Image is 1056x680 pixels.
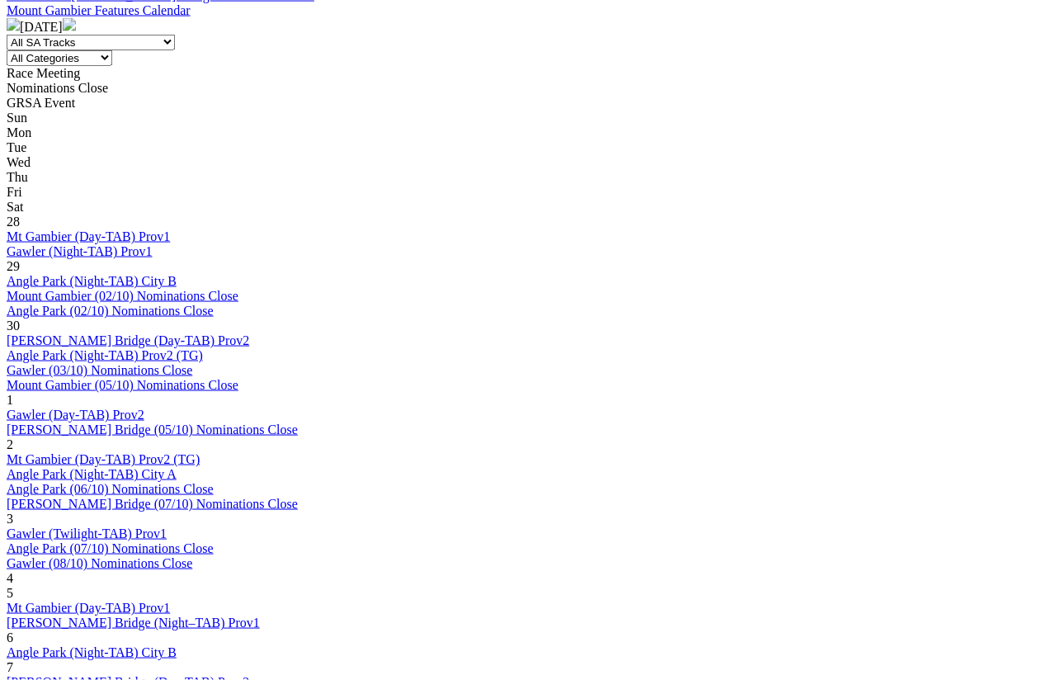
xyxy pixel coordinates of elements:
div: Wed [7,155,1049,170]
a: Angle Park (02/10) Nominations Close [7,304,214,318]
div: Sun [7,111,1049,125]
span: 4 [7,571,13,585]
div: Mon [7,125,1049,140]
a: [PERSON_NAME] Bridge (05/10) Nominations Close [7,423,298,437]
a: Angle Park (07/10) Nominations Close [7,541,214,555]
a: Gawler (Night-TAB) Prov1 [7,244,152,258]
a: Gawler (Day-TAB) Prov2 [7,408,144,422]
a: [PERSON_NAME] Bridge (Day-TAB) Prov2 [7,333,249,347]
a: [PERSON_NAME] Bridge (07/10) Nominations Close [7,497,298,511]
a: Mount Gambier (02/10) Nominations Close [7,289,238,303]
a: Angle Park (06/10) Nominations Close [7,482,214,496]
span: 2 [7,437,13,451]
a: Mt Gambier (Day-TAB) Prov1 [7,601,170,615]
div: Race Meeting [7,66,1049,81]
div: Thu [7,170,1049,185]
span: 7 [7,660,13,674]
a: Mt Gambier (Day-TAB) Prov1 [7,229,170,243]
span: 5 [7,586,13,600]
a: Angle Park (Night-TAB) City B [7,274,177,288]
a: Gawler (Twilight-TAB) Prov1 [7,527,167,541]
div: GRSA Event [7,96,1049,111]
span: 29 [7,259,20,273]
a: Mount Gambier (05/10) Nominations Close [7,378,238,392]
div: Nominations Close [7,81,1049,96]
a: Angle Park (Night-TAB) City A [7,467,177,481]
a: [PERSON_NAME] Bridge (Night–TAB) Prov1 [7,616,260,630]
a: Mount Gambier Features Calendar [7,3,191,17]
span: 30 [7,319,20,333]
div: Fri [7,185,1049,200]
div: Tue [7,140,1049,155]
span: 28 [7,215,20,229]
img: chevron-right-pager-white.svg [63,18,76,31]
div: [DATE] [7,18,1049,35]
a: Angle Park (Night-TAB) City B [7,645,177,659]
span: 6 [7,630,13,645]
span: 1 [7,393,13,407]
a: Mt Gambier (Day-TAB) Prov2 (TG) [7,452,200,466]
a: Gawler (08/10) Nominations Close [7,556,192,570]
div: Sat [7,200,1049,215]
a: Angle Park (Night-TAB) Prov2 (TG) [7,348,203,362]
span: 3 [7,512,13,526]
a: Gawler (03/10) Nominations Close [7,363,192,377]
img: chevron-left-pager-white.svg [7,18,20,31]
